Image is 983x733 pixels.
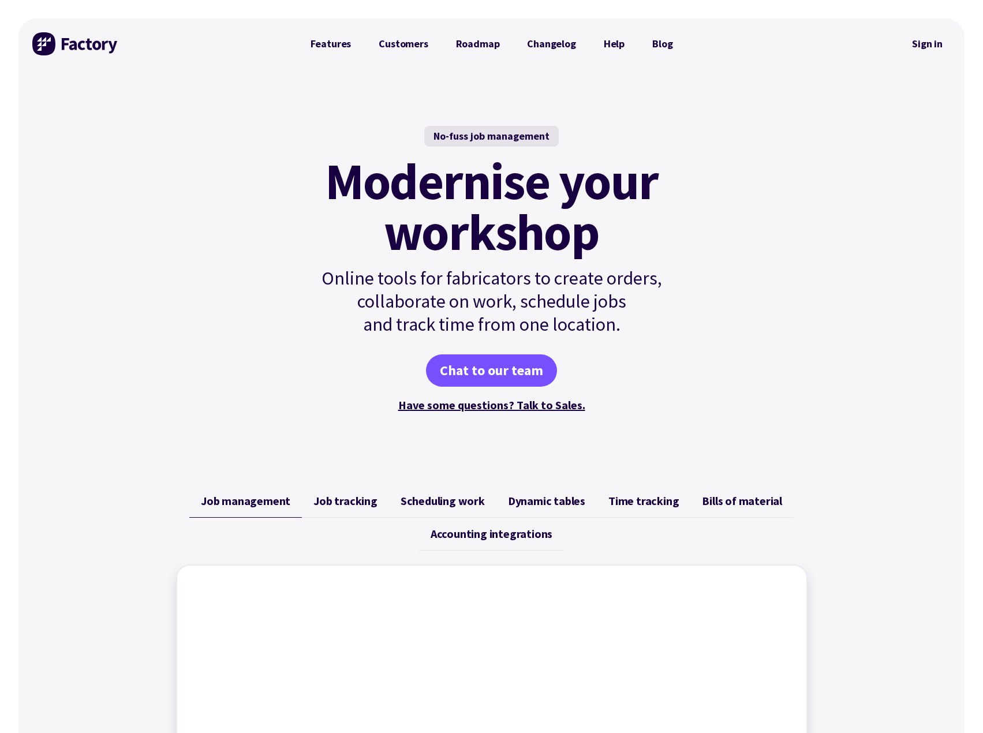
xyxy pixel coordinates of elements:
[513,32,589,55] a: Changelog
[925,678,983,733] iframe: Chat Widget
[590,32,638,55] a: Help
[426,354,557,387] a: Chat to our team
[398,398,585,412] a: Have some questions? Talk to Sales.
[702,494,782,508] span: Bills of material
[431,527,552,541] span: Accounting integrations
[508,494,585,508] span: Dynamic tables
[424,126,559,147] div: No-fuss job management
[365,32,442,55] a: Customers
[297,267,687,336] p: Online tools for fabricators to create orders, collaborate on work, schedule jobs and track time ...
[608,494,679,508] span: Time tracking
[638,32,686,55] a: Blog
[297,32,687,55] nav: Primary Navigation
[297,32,365,55] a: Features
[904,31,951,57] a: Sign in
[313,494,377,508] span: Job tracking
[201,494,290,508] span: Job management
[32,32,119,55] img: Factory
[325,156,658,257] mark: Modernise your workshop
[401,494,485,508] span: Scheduling work
[904,31,951,57] nav: Secondary Navigation
[442,32,514,55] a: Roadmap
